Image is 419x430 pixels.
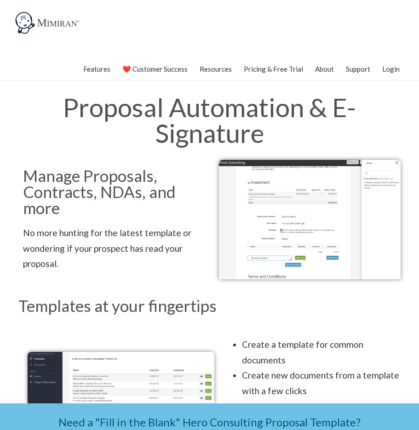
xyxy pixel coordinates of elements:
a: Resources [200,57,232,80]
a: Support [346,57,370,80]
li: Create a template for common documents [242,337,401,368]
img: Mimiran Proposal Document Templates [28,352,214,403]
img: Mimiran CRM proposal quotes with notes search [219,160,401,279]
li: Create new documents from a template with a few clicks [242,368,401,398]
h2: Templates at your fingertips [18,298,410,314]
img: Mimiran CRM [14,11,83,34]
a: Pricing & Free Trial [244,57,303,80]
a: Features [83,57,110,80]
div: No more hunting for the latest template or wondering if your prospect has read your proposal. [23,225,205,272]
a: ❤️ Customer Success [122,57,188,80]
span: Need a "Fill in the Blank" Hero Consulting Proposal Template? [58,415,361,429]
h1: Proposal Automation & E-Signature [14,95,405,146]
h2: Manage Proposals, Contracts, NDAs, and more [23,168,205,216]
a: About [315,57,334,80]
a: Login [382,57,400,80]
